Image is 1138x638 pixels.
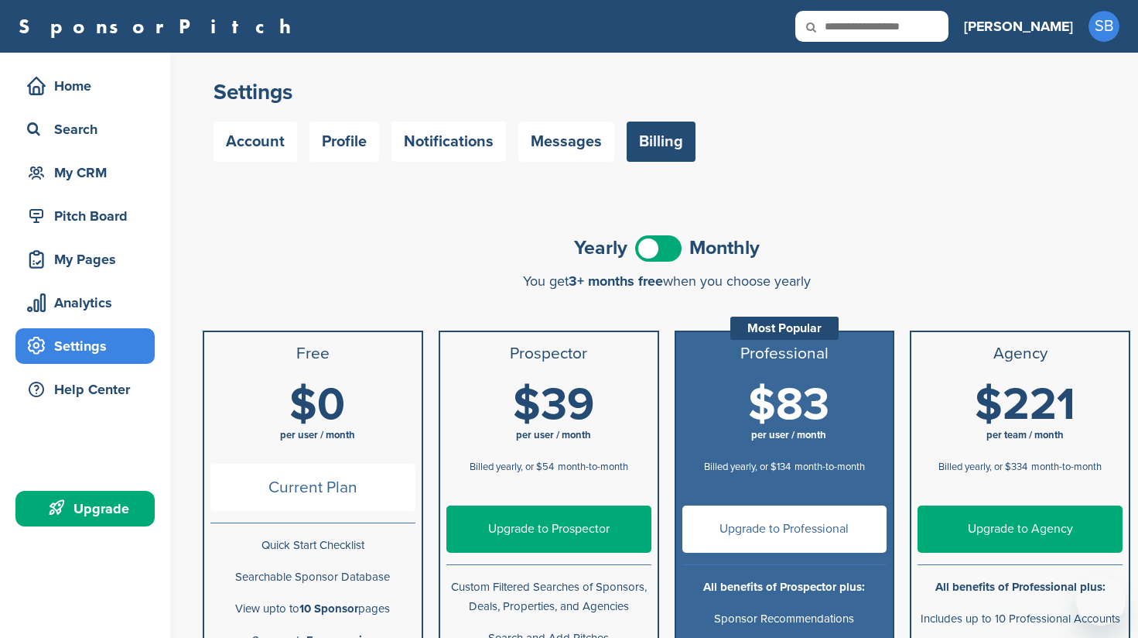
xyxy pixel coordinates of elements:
p: Includes up to 10 Professional Accounts [918,609,1123,629]
span: $221 [975,378,1075,432]
h3: Free [210,345,415,363]
span: per user / month [516,429,591,441]
span: month-to-month [558,461,628,473]
span: $83 [748,378,829,432]
a: Upgrade to Agency [918,506,1123,553]
a: Home [15,68,155,104]
div: You get when you choose yearly [203,273,1130,289]
span: month-to-month [795,461,865,473]
a: Help Center [15,372,155,407]
div: Analytics [23,289,155,317]
div: Help Center [23,376,155,403]
p: Searchable Sponsor Database [210,568,415,587]
a: Messages [518,122,614,162]
span: Yearly [574,238,627,258]
span: $39 [513,378,594,432]
a: Profile [309,122,379,162]
span: per team / month [986,429,1064,441]
div: Most Popular [730,317,839,340]
p: Quick Start Checklist [210,536,415,555]
a: [PERSON_NAME] [964,9,1073,43]
a: Upgrade to Prospector [446,506,651,553]
a: Search [15,111,155,147]
h3: Professional [682,345,887,363]
iframe: Button to launch messaging window [1076,576,1126,626]
span: SB [1088,11,1119,42]
div: Settings [23,332,155,360]
span: Monthly [689,238,760,258]
div: My Pages [23,245,155,273]
p: Custom Filtered Searches of Sponsors, Deals, Properties, and Agencies [446,578,651,616]
a: My Pages [15,242,155,277]
h3: Prospector [446,345,651,363]
div: Pitch Board [23,202,155,230]
span: month-to-month [1031,461,1102,473]
b: All benefits of Prospector plus: [703,580,865,594]
div: My CRM [23,159,155,187]
a: Pitch Board [15,198,155,234]
div: Home [23,72,155,100]
a: My CRM [15,155,155,190]
a: Account [214,122,297,162]
span: per user / month [280,429,355,441]
div: Upgrade [23,495,155,523]
a: Notifications [391,122,506,162]
h2: Settings [214,78,1119,106]
span: Billed yearly, or $134 [704,461,791,473]
a: Upgrade to Professional [682,506,887,553]
a: Billing [627,122,695,162]
div: Search [23,115,155,143]
h3: [PERSON_NAME] [964,15,1073,37]
span: Billed yearly, or $54 [470,461,554,473]
p: View upto to pages [210,599,415,619]
span: $0 [289,378,345,432]
span: 3+ months free [569,273,663,290]
b: 10 Sponsor [299,602,358,616]
span: Current Plan [210,464,415,511]
span: Billed yearly, or $334 [938,461,1027,473]
a: SponsorPitch [19,16,301,36]
a: Settings [15,328,155,364]
span: per user / month [751,429,826,441]
h3: Agency [918,345,1123,363]
b: All benefits of Professional plus: [935,580,1106,594]
a: Analytics [15,285,155,321]
a: Upgrade [15,491,155,527]
p: Sponsor Recommendations [682,609,887,629]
